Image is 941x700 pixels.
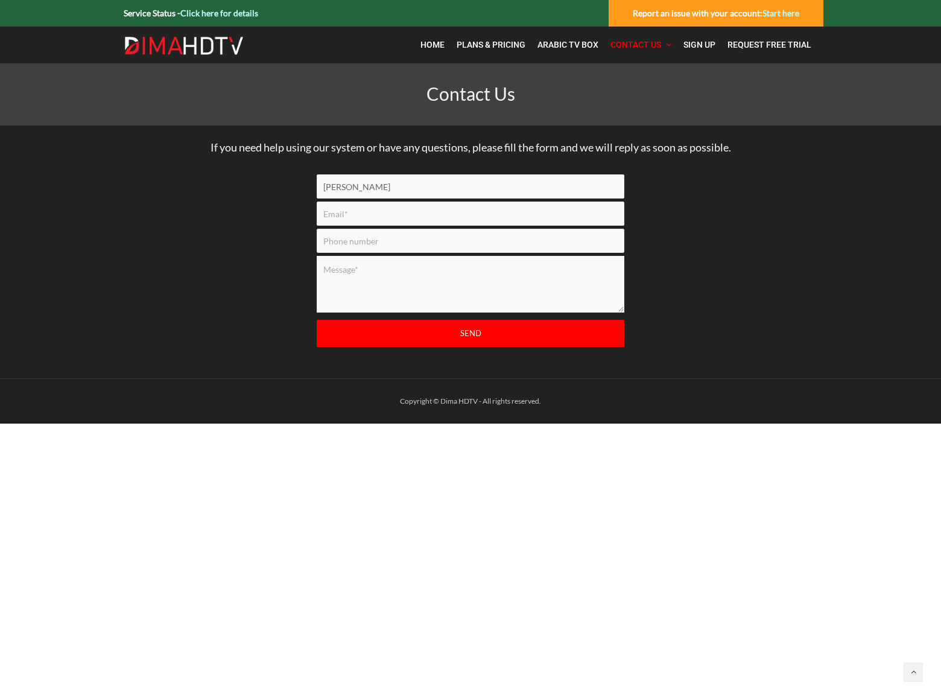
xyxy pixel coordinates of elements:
[211,141,731,154] span: If you need help using our system or have any questions, please fill the form and we will reply a...
[426,83,515,104] span: Contact Us
[762,8,799,18] a: Start here
[420,40,445,49] span: Home
[683,40,715,49] span: Sign Up
[721,33,817,57] a: Request Free Trial
[180,8,258,18] a: Click here for details
[677,33,721,57] a: Sign Up
[317,320,624,347] input: Send
[633,8,799,18] strong: Report an issue with your account:
[531,33,604,57] a: Arabic TV Box
[124,8,258,18] strong: Service Status -
[317,202,624,226] input: Email*
[727,40,811,49] span: Request Free Trial
[610,40,661,49] span: Contact Us
[317,229,624,253] input: Phone number
[904,663,923,682] a: Back to top
[317,174,624,199] input: Name*
[457,40,525,49] span: Plans & Pricing
[124,36,244,56] img: Dima HDTV
[451,33,531,57] a: Plans & Pricing
[537,40,598,49] span: Arabic TV Box
[308,174,633,369] form: Contact form
[414,33,451,57] a: Home
[604,33,677,57] a: Contact Us
[118,394,823,409] div: Copyright © Dima HDTV - All rights reserved.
